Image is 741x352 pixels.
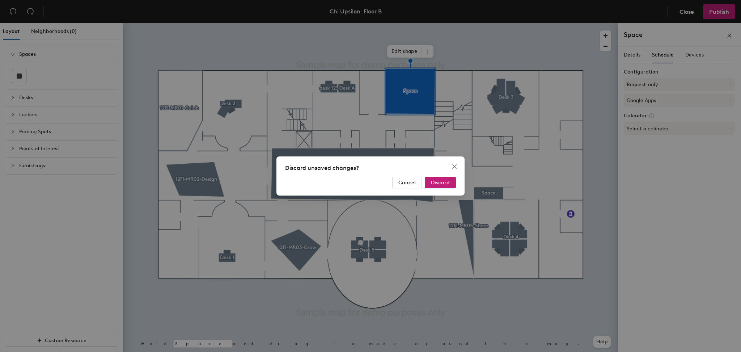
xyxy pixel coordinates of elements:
span: Cancel [398,180,416,186]
div: Discard unsaved changes? [285,164,456,172]
span: close [452,164,457,169]
button: Close [449,161,460,172]
button: Discard [425,177,456,188]
span: Close [449,164,460,169]
button: Cancel [392,177,422,188]
span: Discard [431,180,450,186]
